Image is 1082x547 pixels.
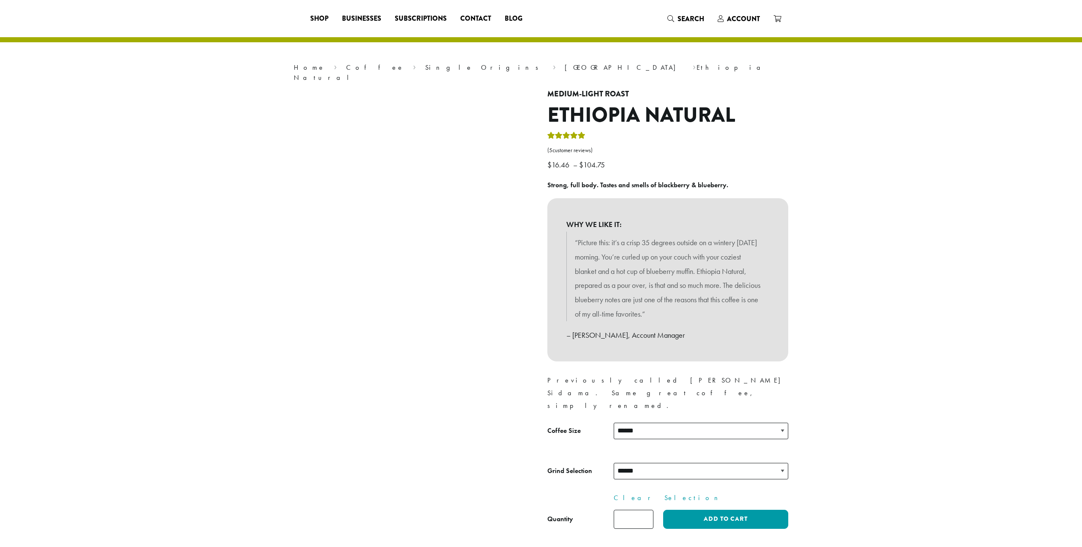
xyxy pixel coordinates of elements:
a: Subscriptions [388,12,454,25]
a: Shop [303,12,335,25]
span: – [573,160,577,170]
label: Coffee Size [547,425,614,437]
span: › [553,60,556,73]
span: Blog [505,14,522,24]
a: Home [294,63,325,72]
span: $ [547,160,552,170]
h1: Ethiopia Natural [547,103,788,128]
a: Clear Selection [614,493,788,503]
a: Contact [454,12,498,25]
nav: Breadcrumb [294,63,788,83]
p: – [PERSON_NAME], Account Manager [566,328,769,342]
p: “Picture this: it’s a crisp 35 degrees outside on a wintery [DATE] morning. You’re curled up on y... [575,235,761,321]
a: Search [661,12,711,26]
div: Rated 5.00 out of 5 [547,131,585,143]
b: WHY WE LIKE IT: [566,217,769,232]
span: Contact [460,14,491,24]
bdi: 104.75 [579,160,607,170]
span: Businesses [342,14,381,24]
a: Coffee [346,63,404,72]
b: Strong, full body. Tastes and smells of blackberry & blueberry. [547,181,728,189]
a: Blog [498,12,529,25]
span: Shop [310,14,328,24]
label: Grind Selection [547,465,614,477]
span: › [413,60,416,73]
bdi: 16.46 [547,160,571,170]
span: Subscriptions [395,14,447,24]
button: Add to cart [663,510,788,529]
span: $ [579,160,583,170]
span: › [693,60,696,73]
span: Search [678,14,704,24]
input: Product quantity [614,510,653,529]
span: › [334,60,337,73]
span: Account [727,14,760,24]
div: Quantity [547,514,573,524]
p: Previously called [PERSON_NAME] Sidama. Same great coffee, simply renamed. [547,374,788,412]
a: (5customer reviews) [547,146,788,155]
a: Businesses [335,12,388,25]
a: [GEOGRAPHIC_DATA] [565,63,683,72]
a: Account [711,12,767,26]
a: Single Origins [425,63,544,72]
span: 5 [549,147,552,154]
h4: Medium-Light Roast [547,90,788,99]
